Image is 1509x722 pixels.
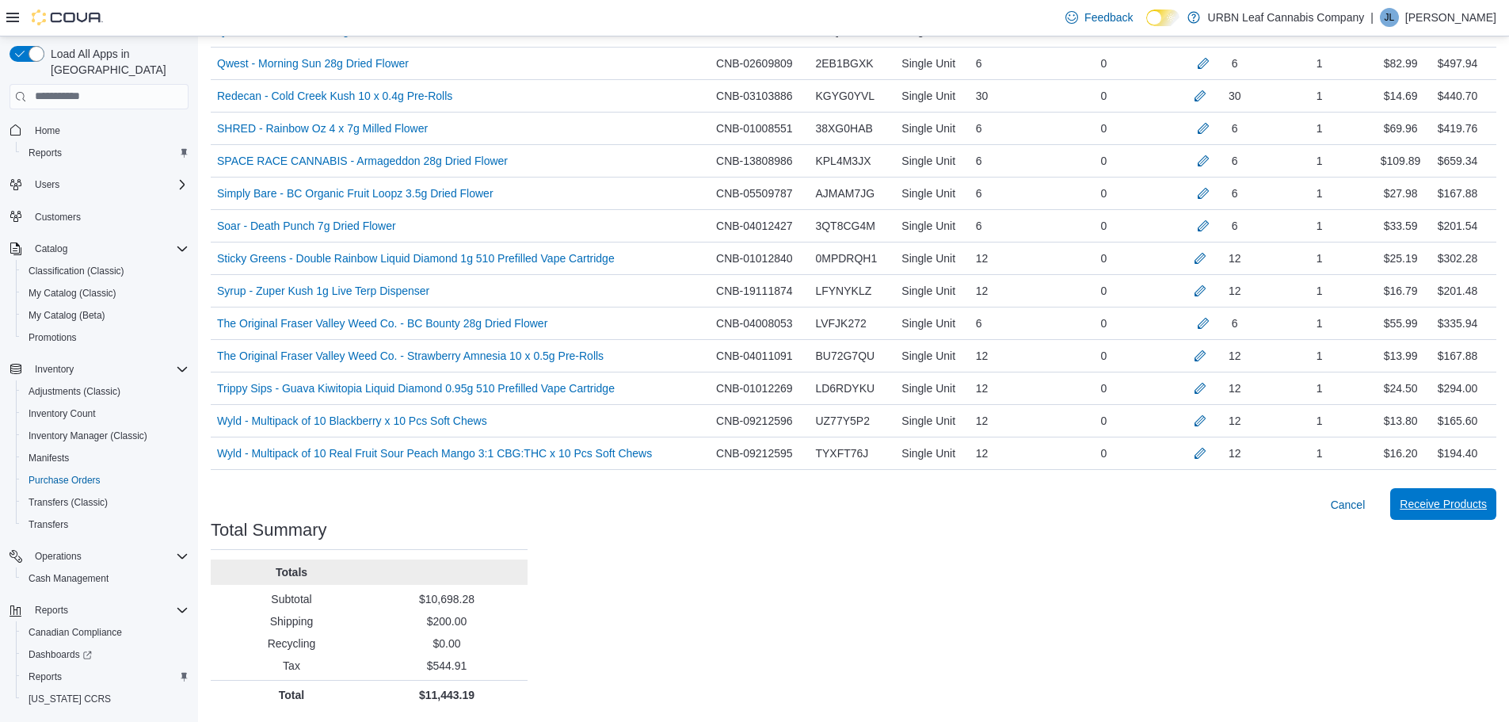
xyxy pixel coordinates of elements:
div: 1 [1269,80,1370,112]
div: 1 [1269,437,1370,469]
a: Cash Management [22,569,115,588]
a: Inventory Count [22,404,102,423]
span: CNB-19111874 [716,281,793,300]
button: Cash Management [16,567,195,590]
p: Shipping [217,613,366,629]
button: Purchase Orders [16,469,195,491]
span: CNB-09212596 [716,411,793,430]
div: 6 [970,113,1046,144]
span: CNB-02609809 [716,54,793,73]
span: Purchase Orders [29,474,101,487]
button: Inventory [29,360,80,379]
div: $302.28 [1438,249,1478,268]
button: Classification (Classic) [16,260,195,282]
div: 0 [1046,178,1163,209]
button: Customers [3,205,195,228]
div: $497.94 [1438,54,1478,73]
span: UZ77Y5P2 [815,411,869,430]
a: Simply Bare - BC Organic Fruit Loopz 3.5g Dried Flower [217,184,493,203]
span: Adjustments (Classic) [29,385,120,398]
span: Promotions [29,331,77,344]
p: $0.00 [372,636,521,651]
span: CNB-09212595 [716,444,793,463]
span: 38XG0HAB [815,119,872,138]
div: 0 [1046,80,1163,112]
span: Home [35,124,60,137]
div: 12 [970,340,1046,372]
span: 0MPDRQH1 [815,249,877,268]
div: 12 [970,405,1046,437]
div: 0 [1046,275,1163,307]
span: Adjustments (Classic) [22,382,189,401]
a: Reports [22,143,68,162]
span: Classification (Classic) [29,265,124,277]
div: 0 [1046,145,1163,177]
div: 0 [1046,243,1163,274]
a: Transfers (Classic) [22,493,114,512]
div: $14.69 [1370,80,1431,112]
p: Subtotal [217,591,366,607]
button: Operations [3,545,195,567]
span: My Catalog (Classic) [29,287,116,300]
div: 0 [1046,48,1163,79]
span: Users [29,175,189,194]
a: Qwest - Morning Sun 28g Dried Flower [217,54,409,73]
div: 6 [970,145,1046,177]
div: 1 [1269,210,1370,242]
span: TYXFT76J [815,444,868,463]
div: 12 [1229,249,1241,268]
div: $24.50 [1370,372,1431,404]
span: My Catalog (Classic) [22,284,189,303]
p: Total [217,687,366,703]
h3: Total Summary [211,521,327,540]
a: SHRED - Rainbow Oz 4 x 7g Milled Flower [217,119,428,138]
a: Sticky Greens - Double Rainbow Liquid Diamond 1g 510 Prefilled Vape Cartridge [217,249,615,268]
button: Users [29,175,66,194]
div: 12 [970,243,1046,274]
div: 1 [1269,372,1370,404]
div: Single Unit [895,340,969,372]
div: $25.19 [1370,243,1431,274]
span: Operations [35,550,82,563]
div: $167.88 [1438,346,1478,365]
button: Reports [16,666,195,688]
div: $82.99 [1370,48,1431,79]
button: Catalog [29,239,74,258]
button: Receive Products [1390,488,1496,520]
span: Inventory Count [22,404,189,423]
div: Single Unit [895,80,969,112]
div: 0 [1046,308,1163,339]
span: Reports [22,143,189,162]
div: 12 [1229,281,1241,300]
span: Canadian Compliance [22,623,189,642]
span: LVFJK272 [815,314,866,333]
div: 6 [1232,314,1238,333]
div: 0 [1046,372,1163,404]
div: 1 [1269,340,1370,372]
span: Inventory Count [29,407,96,420]
p: [PERSON_NAME] [1405,8,1496,27]
div: $201.48 [1438,281,1478,300]
div: 0 [1046,113,1163,144]
span: CNB-04012427 [716,216,793,235]
button: Reports [29,601,74,620]
span: Cancel [1331,497,1366,513]
a: Feedback [1059,2,1139,33]
span: Washington CCRS [22,690,189,709]
span: Inventory Manager (Classic) [29,430,147,442]
div: 6 [1232,184,1238,203]
div: 12 [1229,346,1241,365]
span: Cash Management [22,569,189,588]
div: Single Unit [895,113,969,144]
a: Wyld - Multipack of 10 Blackberry x 10 Pcs Soft Chews [217,411,487,430]
button: [US_STATE] CCRS [16,688,195,710]
span: Load All Apps in [GEOGRAPHIC_DATA] [44,46,189,78]
button: Transfers (Classic) [16,491,195,514]
div: 0 [1046,437,1163,469]
div: $33.59 [1370,210,1431,242]
div: $27.98 [1370,178,1431,209]
button: Transfers [16,514,195,536]
span: LD6RDYKU [815,379,875,398]
a: Manifests [22,449,75,468]
div: 12 [970,275,1046,307]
